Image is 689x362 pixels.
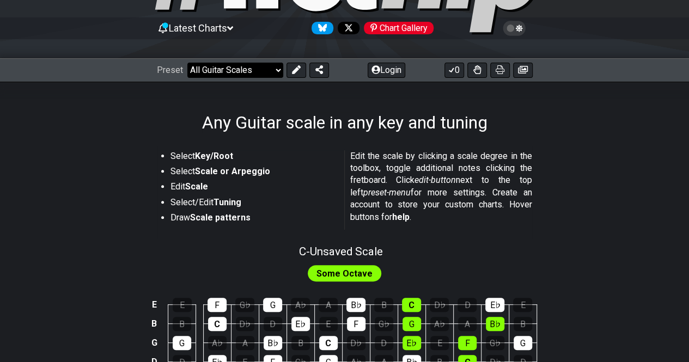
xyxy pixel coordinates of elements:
[490,63,510,78] button: Print
[291,317,310,331] div: E♭
[173,298,192,312] div: E
[319,298,338,312] div: A
[263,298,282,312] div: G
[513,63,533,78] button: Create image
[514,336,532,350] div: G
[190,212,251,223] strong: Scale patterns
[286,63,306,78] button: Edit Preset
[208,298,227,312] div: F
[458,336,477,350] div: F
[514,317,532,331] div: B
[208,336,227,350] div: A♭
[169,22,227,34] span: Latest Charts
[148,296,161,315] td: E
[467,63,487,78] button: Toggle Dexterity for all fretkits
[202,112,487,133] h1: Any Guitar scale in any key and tuning
[264,336,282,350] div: B♭
[195,151,233,161] strong: Key/Root
[347,336,365,350] div: D♭
[486,336,504,350] div: G♭
[319,317,338,331] div: E
[363,187,411,198] em: preset-menu
[170,165,337,181] li: Select
[291,298,310,312] div: A♭
[333,22,359,34] a: Follow #fretflip at X
[375,336,393,350] div: D
[170,181,337,196] li: Edit
[170,212,337,227] li: Draw
[173,336,191,350] div: G
[236,336,254,350] div: A
[264,317,282,331] div: D
[173,317,191,331] div: B
[513,298,532,312] div: E
[430,317,449,331] div: A♭
[430,298,449,312] div: D♭
[392,212,410,222] strong: help
[307,22,333,34] a: Follow #fretflip at Bluesky
[316,266,373,281] span: First enable full edit mode to edit
[148,333,161,352] td: G
[309,63,329,78] button: Share Preset
[402,298,421,312] div: C
[458,317,477,331] div: A
[346,298,365,312] div: B♭
[364,22,434,34] div: Chart Gallery
[291,336,310,350] div: B
[374,298,393,312] div: B
[414,175,456,185] em: edit-button
[235,298,254,312] div: G♭
[430,336,449,350] div: E
[157,65,183,75] span: Preset
[403,336,421,350] div: E♭
[486,317,504,331] div: B♭
[214,197,241,207] strong: Tuning
[195,166,270,176] strong: Scale or Arpeggio
[368,63,405,78] button: Login
[485,298,504,312] div: E♭
[170,197,337,212] li: Select/Edit
[187,63,283,78] select: Preset
[170,150,337,165] li: Select
[350,150,532,223] p: Edit the scale by clicking a scale degree in the toolbox, toggle additional notes clicking the fr...
[458,298,477,312] div: D
[236,317,254,331] div: D♭
[444,63,464,78] button: 0
[347,317,365,331] div: F
[359,22,434,34] a: #fretflip at Pinterest
[299,245,383,258] span: C - Unsaved Scale
[403,317,421,331] div: G
[208,317,227,331] div: C
[319,336,338,350] div: C
[148,314,161,333] td: B
[375,317,393,331] div: G♭
[508,23,521,33] span: Toggle light / dark theme
[185,181,208,192] strong: Scale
